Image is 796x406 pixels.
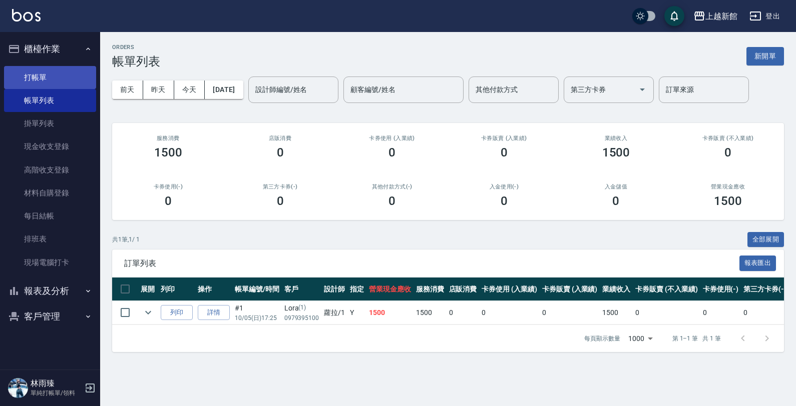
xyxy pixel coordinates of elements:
th: 展開 [138,277,158,301]
td: 1500 [600,301,633,324]
th: 列印 [158,277,195,301]
button: 列印 [161,305,193,320]
td: 0 [447,301,480,324]
a: 材料自購登錄 [4,181,96,204]
th: 帳單編號/時間 [232,277,282,301]
h2: 入金使用(-) [460,183,548,190]
h2: 卡券販賣 (入業績) [460,135,548,141]
button: [DATE] [205,80,243,99]
h3: 1500 [714,194,742,208]
h3: 服務消費 [124,135,212,141]
a: 每日結帳 [4,204,96,227]
button: 今天 [174,80,205,99]
button: 報表匯出 [739,255,776,271]
div: 上越新館 [705,10,737,22]
td: 0 [540,301,600,324]
td: 0 [479,301,540,324]
th: 卡券販賣 (不入業績) [633,277,700,301]
h3: 1500 [602,145,630,159]
h2: 業績收入 [572,135,660,141]
div: Lora [284,303,319,313]
h2: 其他付款方式(-) [348,183,436,190]
h2: ORDERS [112,44,160,50]
h2: 卡券販賣 (不入業績) [684,135,772,141]
p: 共 1 筆, 1 / 1 [112,235,140,244]
h3: 0 [501,194,508,208]
button: 昨天 [143,80,174,99]
button: 前天 [112,80,143,99]
a: 現金收支登錄 [4,135,96,158]
th: 店販消費 [447,277,480,301]
td: 蘿拉 /1 [321,301,347,324]
p: 第 1–1 筆 共 1 筆 [672,334,721,343]
th: 營業現金應收 [366,277,414,301]
h3: 帳單列表 [112,54,160,68]
th: 第三方卡券(-) [741,277,789,301]
img: Person [8,378,28,398]
button: 客戶管理 [4,303,96,329]
p: 單純打帳單/領料 [31,388,82,397]
th: 設計師 [321,277,347,301]
td: Y [347,301,366,324]
h3: 0 [277,194,284,208]
h3: 0 [388,194,395,208]
td: 1500 [366,301,414,324]
button: 上越新館 [689,6,741,26]
th: 指定 [347,277,366,301]
h5: 林雨臻 [31,378,82,388]
button: Open [634,81,650,97]
button: expand row [141,305,156,320]
th: 卡券使用 (入業績) [479,277,540,301]
h2: 卡券使用(-) [124,183,212,190]
h3: 1500 [154,145,182,159]
button: 報表及分析 [4,278,96,304]
h3: 0 [724,145,731,159]
img: Logo [12,9,41,21]
h3: 0 [277,145,284,159]
th: 卡券販賣 (入業績) [540,277,600,301]
button: 新開單 [746,47,784,65]
td: #1 [232,301,282,324]
a: 帳單列表 [4,89,96,112]
p: (1) [298,303,306,313]
h2: 卡券使用 (入業績) [348,135,436,141]
p: 10/05 (日) 17:25 [235,313,279,322]
h2: 營業現金應收 [684,183,772,190]
h3: 0 [612,194,619,208]
p: 每頁顯示數量 [584,334,620,343]
button: 櫃檯作業 [4,36,96,62]
a: 詳情 [198,305,230,320]
th: 客戶 [282,277,322,301]
td: 0 [633,301,700,324]
span: 訂單列表 [124,258,739,268]
td: 0 [700,301,741,324]
a: 報表匯出 [739,258,776,267]
a: 打帳單 [4,66,96,89]
button: 全部展開 [747,232,784,247]
h3: 0 [165,194,172,208]
p: 0979395100 [284,313,319,322]
h2: 入金儲值 [572,183,660,190]
th: 操作 [195,277,232,301]
button: 登出 [745,7,784,25]
div: 1000 [624,325,656,352]
h3: 0 [501,145,508,159]
th: 服務消費 [414,277,447,301]
a: 高階收支登錄 [4,158,96,181]
h3: 0 [388,145,395,159]
th: 卡券使用(-) [700,277,741,301]
a: 掛單列表 [4,112,96,135]
td: 0 [741,301,789,324]
a: 新開單 [746,51,784,60]
th: 業績收入 [600,277,633,301]
button: save [664,6,684,26]
h2: 第三方卡券(-) [236,183,324,190]
td: 1500 [414,301,447,324]
a: 現場電腦打卡 [4,251,96,274]
a: 排班表 [4,227,96,250]
h2: 店販消費 [236,135,324,141]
